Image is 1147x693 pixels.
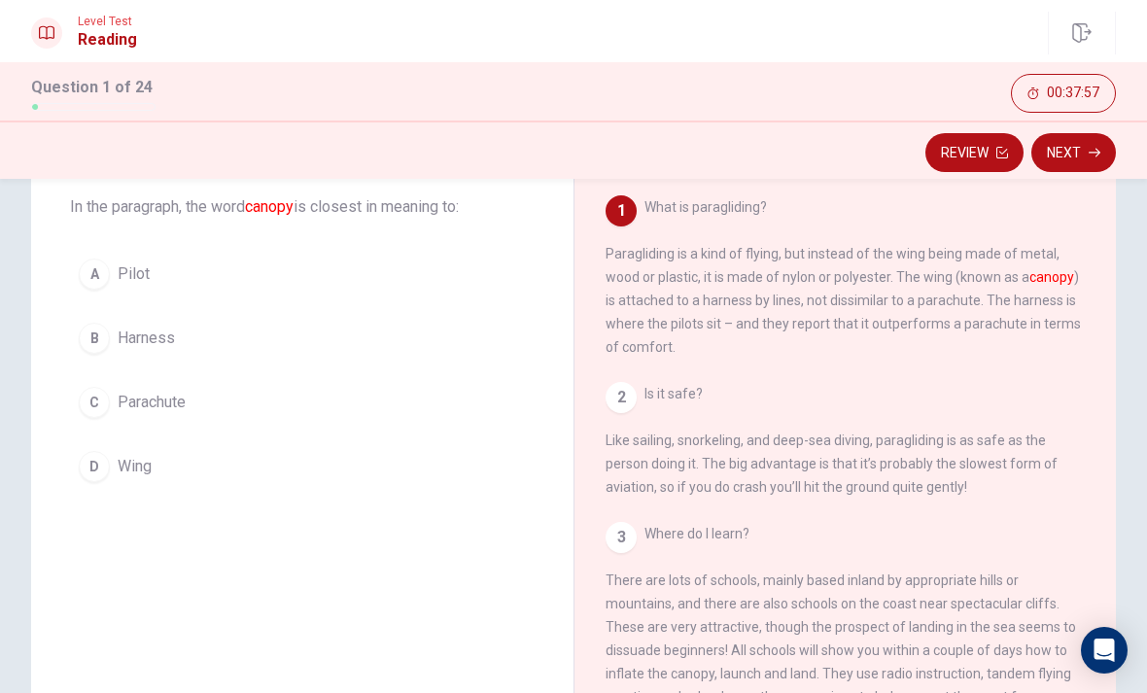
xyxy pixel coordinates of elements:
[78,15,137,28] span: Level Test
[245,197,294,216] font: canopy
[606,199,1081,355] span: What is paragliding? Paragliding is a kind of flying, but instead of the wing being made of metal...
[606,382,637,413] div: 2
[79,323,110,354] div: B
[70,314,535,363] button: BHarness
[70,195,535,219] span: In the paragraph, the word is closest in meaning to:
[70,250,535,298] button: APilot
[78,28,137,52] h1: Reading
[79,387,110,418] div: C
[79,451,110,482] div: D
[606,522,637,553] div: 3
[1081,627,1128,674] div: Open Intercom Messenger
[118,262,150,286] span: Pilot
[70,378,535,427] button: CParachute
[606,386,1058,495] span: Is it safe? Like sailing, snorkeling, and deep-sea diving, paragliding is as safe as the person d...
[925,133,1024,172] button: Review
[118,455,152,478] span: Wing
[70,442,535,491] button: DWing
[1031,133,1116,172] button: Next
[1029,269,1074,285] font: canopy
[606,195,637,226] div: 1
[1047,86,1099,101] span: 00:37:57
[79,259,110,290] div: A
[118,391,186,414] span: Parachute
[31,76,156,99] h1: Question 1 of 24
[118,327,175,350] span: Harness
[1011,74,1116,113] button: 00:37:57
